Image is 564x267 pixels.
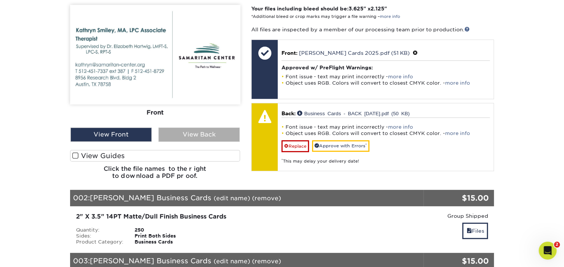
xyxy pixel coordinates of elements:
div: 002: [70,190,423,206]
span: [PERSON_NAME] Business Cards [90,194,211,202]
a: more info [445,80,470,86]
span: [PERSON_NAME] Business Cards [90,257,211,265]
a: Replace [281,140,309,152]
small: *Additional bleed or crop marks may trigger a file warning – [251,14,400,19]
div: Group Shipped [358,212,488,220]
div: $15.00 [423,192,489,204]
a: (edit name) [214,195,250,202]
a: more info [388,74,413,79]
strong: Your files including bleed should be: " x " [251,6,387,12]
span: 2.125 [371,6,384,12]
iframe: Google Customer Reviews [2,244,63,264]
label: View Guides [70,150,240,161]
div: Front [70,104,240,121]
div: View Back [158,128,240,142]
a: (edit name) [214,258,250,265]
a: (remove) [252,195,281,202]
li: Object uses RGB. Colors will convert to closest CMYK color. - [281,130,490,136]
h4: Approved w/ PreFlight Warnings: [281,65,490,70]
div: Business Cards [129,239,211,245]
p: All files are inspected by a member of our processing team prior to production. [251,26,494,33]
a: Business Cards - BACK [DATE].pdf (50 KB) [297,110,410,116]
a: [PERSON_NAME] Cards 2025.pdf (51 KB) [299,50,410,56]
a: more info [380,14,400,19]
div: $15.00 [423,255,489,267]
div: 2" X 3.5" 14PT Matte/Dull Finish Business Cards [76,212,347,221]
span: 3.625 [349,6,363,12]
a: Files [462,223,488,239]
h6: Click the file names to the right to download a PDF proof. [70,165,240,185]
span: Front: [281,50,297,56]
div: Quantity: [70,227,129,233]
li: Font issue - text may print incorrectly - [281,124,490,130]
span: Back: [281,110,296,116]
li: Font issue - text may print incorrectly - [281,73,490,80]
li: Object uses RGB. Colors will convert to closest CMYK color. - [281,80,490,86]
a: more info [388,124,413,130]
div: Product Category: [70,239,129,245]
iframe: Intercom live chat [539,242,557,260]
div: Sides: [70,233,129,239]
a: more info [445,131,470,136]
a: (remove) [252,258,281,265]
div: Print Both Sides [129,233,211,239]
a: Approve with Errors* [312,140,369,152]
div: This may delay your delivery date! [281,152,490,164]
span: 2 [554,242,560,248]
div: 250 [129,227,211,233]
div: View Front [70,128,152,142]
span: files [466,228,472,234]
